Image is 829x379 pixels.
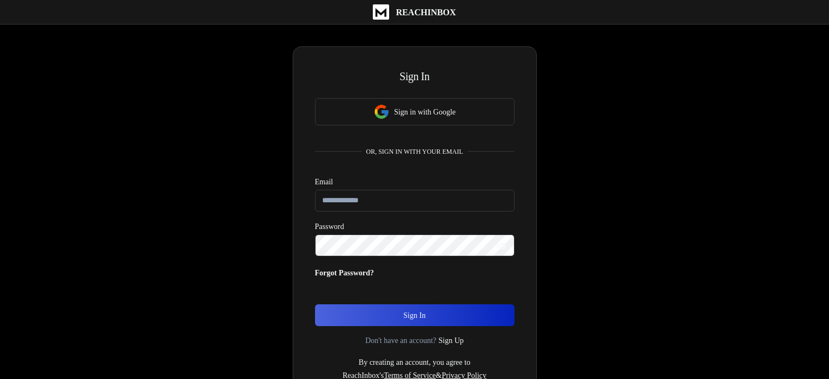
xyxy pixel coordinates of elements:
p: Sign in with Google [392,106,457,117]
p: or, sign in with your email [365,147,464,156]
label: Email [315,178,334,185]
h1: ReachInbox [399,5,453,19]
img: logo [376,4,392,20]
p: Forgot Password? [315,267,384,278]
a: Sign Up [444,335,471,346]
label: Password [315,222,352,230]
p: Don't have an account? [358,335,442,346]
p: By creating an account, you agree to [348,357,481,368]
h3: Sign In [315,69,515,84]
a: ReachInbox [376,4,453,20]
button: Sign in with Google [315,98,515,125]
button: Sign In [315,304,515,326]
